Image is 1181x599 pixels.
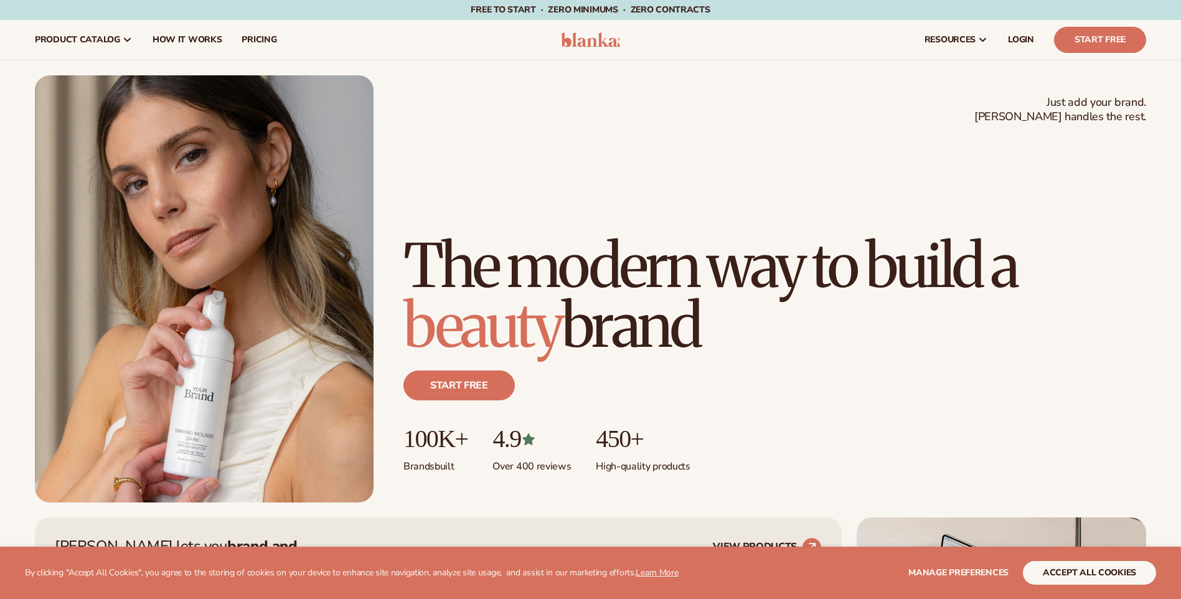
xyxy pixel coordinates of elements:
span: LOGIN [1008,35,1034,45]
span: How It Works [153,35,222,45]
span: Just add your brand. [PERSON_NAME] handles the rest. [974,95,1146,125]
button: Manage preferences [908,561,1009,585]
a: Start Free [1054,27,1146,53]
span: pricing [242,35,276,45]
img: logo [561,32,620,47]
img: Female holding tanning mousse. [35,75,374,502]
a: How It Works [143,20,232,60]
span: Manage preferences [908,567,1009,578]
span: Free to start · ZERO minimums · ZERO contracts [471,4,710,16]
a: resources [915,20,998,60]
p: Over 400 reviews [492,453,571,473]
span: beauty [403,288,562,363]
a: pricing [232,20,286,60]
p: High-quality products [596,453,690,473]
p: 100K+ [403,425,468,453]
p: By clicking "Accept All Cookies", you agree to the storing of cookies on your device to enhance s... [25,568,679,578]
button: accept all cookies [1023,561,1156,585]
p: 4.9 [492,425,571,453]
a: Learn More [636,567,678,578]
p: Brands built [403,453,468,473]
a: Start free [403,370,515,400]
a: LOGIN [998,20,1044,60]
a: VIEW PRODUCTS [713,537,822,557]
span: resources [925,35,976,45]
h1: The modern way to build a brand [403,236,1146,356]
a: product catalog [25,20,143,60]
span: product catalog [35,35,120,45]
p: 450+ [596,425,690,453]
